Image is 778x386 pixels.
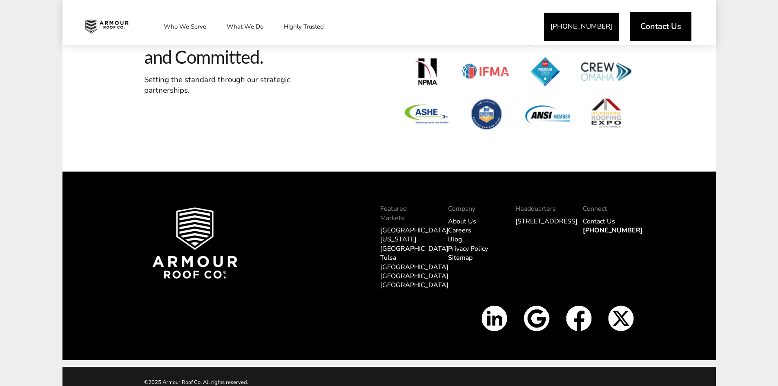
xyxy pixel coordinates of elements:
a: Blog [448,235,462,244]
img: Google Icon White [524,306,549,331]
a: [US_STATE][GEOGRAPHIC_DATA] [380,235,448,253]
a: About Us [448,217,476,226]
p: Headquarters [515,204,566,213]
a: [PHONE_NUMBER] [544,13,619,41]
p: Featured Markets [380,204,431,223]
a: Careers [448,226,471,235]
a: [STREET_ADDRESS] [515,217,577,226]
a: Sitemap [448,253,473,262]
img: Facbook icon white [566,306,592,331]
img: Industrial and Commercial Roofing Company | Armour Roof Co. [78,16,135,37]
p: Connect [583,204,634,213]
a: [GEOGRAPHIC_DATA] [380,263,448,272]
p: Company [448,204,499,213]
a: Highly Trusted [276,16,332,37]
a: Contact Us [630,12,691,41]
img: Armour Roof Co Footer Logo 2025 [152,208,238,279]
span: Setting the standard through our strategic partnerships. [144,74,290,96]
span: Contact Us [640,22,681,31]
a: [GEOGRAPHIC_DATA] [380,226,448,235]
a: What We Do [218,16,272,37]
img: Linkedin Icon White [482,306,507,331]
a: [GEOGRAPHIC_DATA] [380,272,448,281]
a: Tulsa [380,253,396,262]
a: [GEOGRAPHIC_DATA] [380,281,448,290]
span: Certified, Connected and Committed. [144,25,308,68]
a: [PHONE_NUMBER] [583,226,643,235]
a: Privacy Policy [448,244,488,253]
a: Who We Serve [156,16,214,37]
a: Contact Us [583,217,615,226]
img: X Icon White v2 [608,306,634,331]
